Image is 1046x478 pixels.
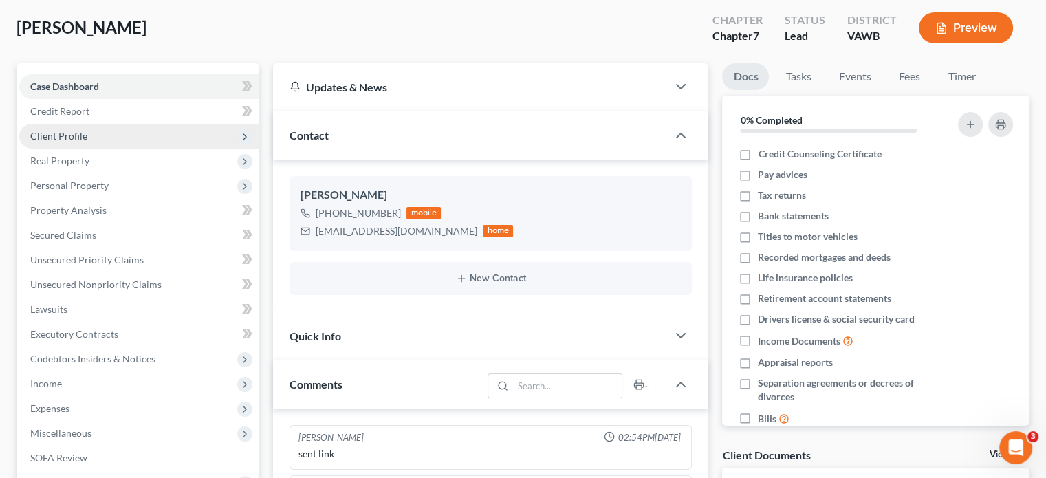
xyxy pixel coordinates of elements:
[290,378,342,391] span: Comments
[19,272,259,297] a: Unsecured Nonpriority Claims
[1027,431,1038,442] span: 3
[298,431,364,444] div: [PERSON_NAME]
[30,130,87,142] span: Client Profile
[758,334,840,348] span: Income Documents
[740,114,802,126] strong: 0% Completed
[290,329,341,343] span: Quick Info
[30,328,118,340] span: Executory Contracts
[316,224,477,238] div: [EMAIL_ADDRESS][DOMAIN_NAME]
[19,446,259,470] a: SOFA Review
[30,229,96,241] span: Secured Claims
[919,12,1013,43] button: Preview
[406,207,441,219] div: mobile
[19,322,259,347] a: Executory Contracts
[301,273,681,284] button: New Contact
[758,376,941,404] span: Separation agreements or decrees of divorces
[30,402,69,414] span: Expenses
[758,271,853,285] span: Life insurance policies
[774,63,822,90] a: Tasks
[847,28,897,44] div: VAWB
[758,312,915,326] span: Drivers license & social security card
[712,12,763,28] div: Chapter
[19,223,259,248] a: Secured Claims
[19,297,259,322] a: Lawsuits
[758,188,806,202] span: Tax returns
[30,427,91,439] span: Miscellaneous
[758,168,807,182] span: Pay advices
[316,206,401,220] div: [PHONE_NUMBER]
[937,63,986,90] a: Timer
[758,230,858,243] span: Titles to motor vehicles
[30,254,144,265] span: Unsecured Priority Claims
[722,63,769,90] a: Docs
[785,12,825,28] div: Status
[30,155,89,166] span: Real Property
[722,448,810,462] div: Client Documents
[30,180,109,191] span: Personal Property
[990,450,1024,459] a: View All
[827,63,882,90] a: Events
[301,187,681,204] div: [PERSON_NAME]
[847,12,897,28] div: District
[19,74,259,99] a: Case Dashboard
[758,147,881,161] span: Credit Counseling Certificate
[758,356,833,369] span: Appraisal reports
[758,250,891,264] span: Recorded mortgages and deeds
[30,378,62,389] span: Income
[298,447,683,461] div: sent link
[19,198,259,223] a: Property Analysis
[785,28,825,44] div: Lead
[30,204,107,216] span: Property Analysis
[887,63,931,90] a: Fees
[513,374,622,398] input: Search...
[19,248,259,272] a: Unsecured Priority Claims
[758,292,891,305] span: Retirement account statements
[30,80,99,92] span: Case Dashboard
[290,80,651,94] div: Updates & News
[30,303,67,315] span: Lawsuits
[758,209,829,223] span: Bank statements
[30,353,155,365] span: Codebtors Insiders & Notices
[30,105,89,117] span: Credit Report
[290,129,329,142] span: Contact
[758,412,776,426] span: Bills
[618,431,680,444] span: 02:54PM[DATE]
[30,279,162,290] span: Unsecured Nonpriority Claims
[30,452,87,464] span: SOFA Review
[17,17,146,37] span: [PERSON_NAME]
[753,29,759,42] span: 7
[483,225,513,237] div: home
[19,99,259,124] a: Credit Report
[712,28,763,44] div: Chapter
[999,431,1032,464] iframe: Intercom live chat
